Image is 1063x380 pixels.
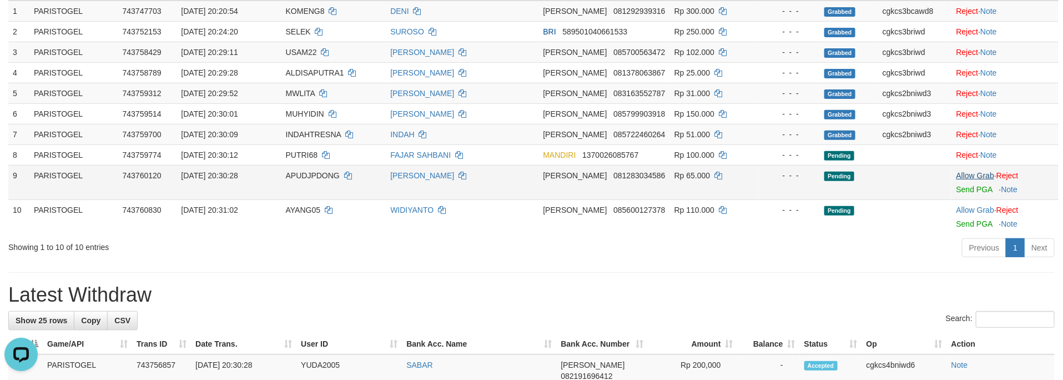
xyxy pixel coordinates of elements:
a: [PERSON_NAME] [390,68,454,77]
a: Reject [956,48,979,57]
span: Rp 25.000 [674,68,711,77]
a: Reject [956,7,979,16]
td: · [952,199,1059,234]
div: Showing 1 to 10 of 10 entries [8,237,435,253]
th: Trans ID: activate to sort column ascending [132,334,191,354]
span: [PERSON_NAME] [543,206,607,214]
td: PARISTOGEL [29,165,118,199]
span: [PERSON_NAME] [543,130,607,139]
th: Amount: activate to sort column ascending [648,334,738,354]
a: CSV [107,311,138,330]
span: SELEK [286,27,311,36]
span: Pending [824,206,854,216]
a: SUROSO [390,27,424,36]
a: Note [980,27,997,36]
span: Rp 31.000 [674,89,711,98]
span: [PERSON_NAME] [543,171,607,180]
a: Note [980,109,997,118]
span: ALDISAPUTRA1 [286,68,344,77]
span: Grabbed [824,131,855,140]
span: [DATE] 20:30:01 [181,109,238,118]
a: Note [980,7,997,16]
td: cgkcs2bniwd3 [878,124,952,144]
a: Reject [996,206,1019,214]
a: INDAH [390,130,415,139]
td: PARISTOGEL [29,42,118,62]
div: - - - [763,108,815,119]
td: · [952,103,1059,124]
a: 1 [1006,238,1025,257]
span: Copy 085722460264 to clipboard [613,130,665,139]
td: PARISTOGEL [29,83,118,103]
a: Note [1001,219,1018,228]
td: cgkcs3bcawd8 [878,1,952,22]
a: Reject [956,109,979,118]
a: Note [980,130,997,139]
span: MUHYIDIN [286,109,324,118]
span: Copy 083163552787 to clipboard [613,89,665,98]
span: Rp 300.000 [674,7,714,16]
td: 5 [8,83,29,103]
a: Send PGA [956,219,993,228]
td: PARISTOGEL [29,103,118,124]
td: PARISTOGEL [29,124,118,144]
span: 743760830 [123,206,162,214]
span: Grabbed [824,28,855,37]
a: DENI [390,7,409,16]
span: Copy 085799903918 to clipboard [613,109,665,118]
span: KOMENG8 [286,7,325,16]
span: Grabbed [824,110,855,119]
th: User ID: activate to sort column ascending [296,334,402,354]
span: 743759312 [123,89,162,98]
a: Reject [956,27,979,36]
span: CSV [114,316,130,325]
th: Bank Acc. Number: activate to sort column ascending [556,334,648,354]
a: [PERSON_NAME] [390,171,454,180]
span: AYANG05 [286,206,321,214]
span: Rp 110.000 [674,206,714,214]
span: INDAHTRESNA [286,130,341,139]
span: APUDJPDONG [286,171,340,180]
span: MANDIRI [543,151,576,159]
a: Note [980,48,997,57]
span: Rp 150.000 [674,109,714,118]
td: 2 [8,21,29,42]
span: Copy 085600127378 to clipboard [613,206,665,214]
td: 8 [8,144,29,165]
span: Grabbed [824,69,855,78]
div: - - - [763,170,815,181]
a: Note [980,151,997,159]
td: 1 [8,1,29,22]
h1: Latest Withdraw [8,284,1055,306]
div: - - - [763,6,815,17]
span: [PERSON_NAME] [543,89,607,98]
span: 743759774 [123,151,162,159]
th: Game/API: activate to sort column ascending [43,334,132,354]
a: Show 25 rows [8,311,74,330]
td: PARISTOGEL [29,21,118,42]
a: FAJAR SAHBANI [390,151,451,159]
td: · [952,165,1059,199]
span: 743747703 [123,7,162,16]
td: · [952,83,1059,103]
span: Copy 081283034586 to clipboard [613,171,665,180]
span: Copy 081378063867 to clipboard [613,68,665,77]
td: cgkcs2bniwd3 [878,83,952,103]
a: Previous [962,238,1006,257]
span: [PERSON_NAME] [543,109,607,118]
span: Pending [824,151,854,161]
td: · [952,42,1059,62]
span: [PERSON_NAME] [543,7,607,16]
a: Reject [996,171,1019,180]
span: Copy 081292939316 to clipboard [613,7,665,16]
td: PARISTOGEL [29,1,118,22]
th: Balance: activate to sort column ascending [738,334,800,354]
div: - - - [763,67,815,78]
span: Pending [824,172,854,181]
span: MWLITA [286,89,315,98]
td: 6 [8,103,29,124]
span: [PERSON_NAME] [561,361,624,369]
span: Copy 1370026085767 to clipboard [582,151,638,159]
td: PARISTOGEL [29,62,118,83]
td: · [952,62,1059,83]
